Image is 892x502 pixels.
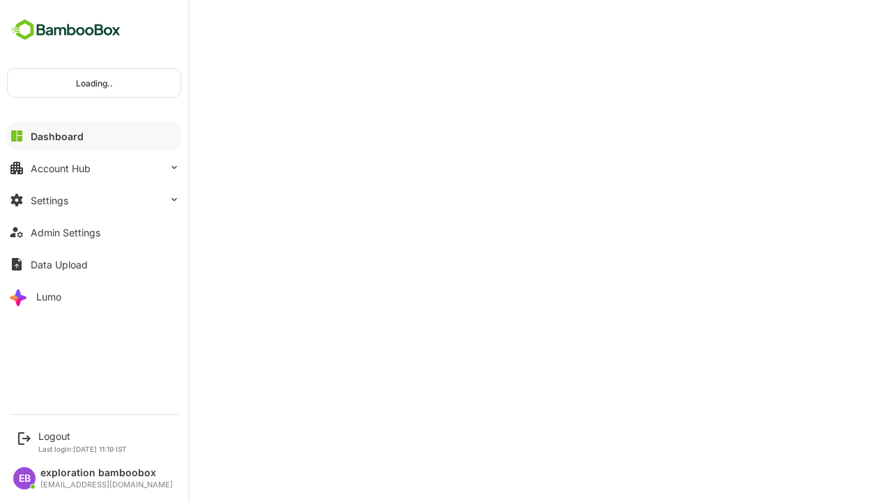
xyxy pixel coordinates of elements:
[31,162,91,174] div: Account Hub
[31,227,100,238] div: Admin Settings
[7,122,181,150] button: Dashboard
[7,154,181,182] button: Account Hub
[7,250,181,278] button: Data Upload
[40,467,173,479] div: exploration bamboobox
[38,445,127,453] p: Last login: [DATE] 11:19 IST
[31,259,88,271] div: Data Upload
[13,467,36,489] div: EB
[31,195,68,206] div: Settings
[8,69,180,97] div: Loading..
[7,218,181,246] button: Admin Settings
[38,430,127,442] div: Logout
[7,282,181,310] button: Lumo
[36,291,61,303] div: Lumo
[7,186,181,214] button: Settings
[31,130,84,142] div: Dashboard
[7,17,125,43] img: BambooboxFullLogoMark.5f36c76dfaba33ec1ec1367b70bb1252.svg
[40,480,173,489] div: [EMAIL_ADDRESS][DOMAIN_NAME]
